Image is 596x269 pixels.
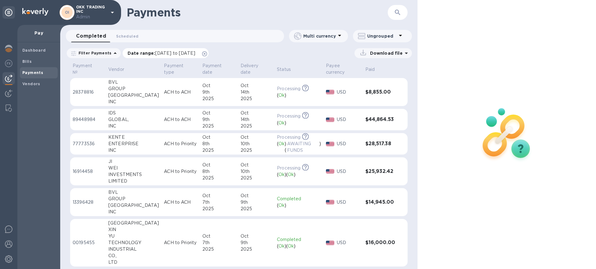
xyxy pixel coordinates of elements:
p: Completed [277,196,321,202]
div: Oct [241,192,272,199]
p: Ok [278,141,285,154]
div: 14th [241,89,272,95]
div: [GEOGRAPHIC_DATA] [108,220,159,226]
div: ( ) [277,120,321,126]
div: BVL [108,189,159,196]
div: ( ) ( ) [277,243,321,249]
div: 7th [202,239,236,246]
div: 2025 [241,147,272,154]
h3: $44,864.53 [365,117,395,123]
div: Oct [241,82,272,89]
div: INC [108,99,159,105]
p: USD [337,168,360,175]
h3: $14,945.00 [365,199,395,205]
div: 9th [202,116,236,123]
div: Oct [202,82,236,89]
p: AWAITING FUNDS [287,141,320,154]
div: 2025 [241,95,272,102]
div: IDS [108,110,159,116]
p: ACH to Priority [164,141,197,147]
h3: $16,000.00 [365,240,395,246]
p: Ok [278,243,285,249]
div: GROUP [108,86,159,92]
p: Status [277,66,291,73]
img: Foreign exchange [5,60,12,67]
div: XIN [108,226,159,233]
p: USD [337,89,360,95]
p: Vendor [108,66,124,73]
p: 28378816 [73,89,103,95]
div: 9th [241,239,272,246]
div: ( ) [277,92,321,99]
p: Filter Payments [76,50,111,56]
span: Scheduled [116,33,138,39]
p: Ok [278,120,285,126]
div: 2025 [202,175,236,181]
div: INVESTMENTS [108,171,159,178]
div: Oct [202,134,236,141]
p: Delivery date [241,63,264,76]
div: CO., [108,253,159,259]
p: Pay [22,30,55,36]
div: JI [108,158,159,165]
div: 2025 [241,123,272,129]
div: 9th [202,89,236,95]
div: YU [108,233,159,239]
div: INC [108,147,159,154]
p: Multi currency [303,33,336,39]
h3: $28,517.38 [365,141,395,147]
div: 10th [241,141,272,147]
div: WEI [108,165,159,171]
p: USD [337,141,360,147]
div: [GEOGRAPHIC_DATA] [108,202,159,209]
img: USD [326,142,334,146]
p: Payment № [73,63,95,76]
img: USD [326,118,334,122]
div: 10th [241,168,272,175]
p: Ok [278,202,285,209]
div: ( ) ( ) [277,141,321,154]
div: GROUP [108,196,159,202]
p: ACH to Priority [164,239,197,246]
img: USD [326,200,334,204]
p: Payee currency [326,63,352,76]
span: Vendor [108,66,132,73]
div: 8th [202,168,236,175]
h3: $25,932.42 [365,169,395,174]
b: Payments [22,70,43,75]
h1: Payments [127,6,388,19]
p: Download file [368,50,403,56]
div: 2025 [202,246,236,253]
div: ENTERPRISE [108,141,159,147]
div: Oct [202,110,236,116]
p: 00195455 [73,239,103,246]
p: ACH to Priority [164,168,197,175]
div: 9th [241,199,272,206]
div: 2025 [202,206,236,212]
span: Payment date [202,63,236,76]
div: LTD [108,259,159,266]
p: ACH to ACH [164,116,197,123]
div: 2025 [241,175,272,181]
p: Ungrouped [367,33,397,39]
b: Vendors [22,81,40,86]
span: Payee currency [326,63,360,76]
div: INC [108,209,159,215]
p: Paid [365,66,375,73]
p: Ok [278,92,285,99]
img: USD [326,90,334,94]
div: 8th [202,141,236,147]
div: Oct [241,162,272,168]
h3: $8,855.00 [365,89,395,95]
div: Oct [202,162,236,168]
div: GLOBAL, [108,116,159,123]
span: Completed [76,32,106,40]
div: [GEOGRAPHIC_DATA] [108,92,159,99]
p: USD [337,199,360,206]
p: Ok [288,171,294,178]
b: OI [65,10,70,15]
p: 89448984 [73,116,103,123]
div: 2025 [241,206,272,212]
div: 7th [202,199,236,206]
img: Logo [22,8,48,16]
